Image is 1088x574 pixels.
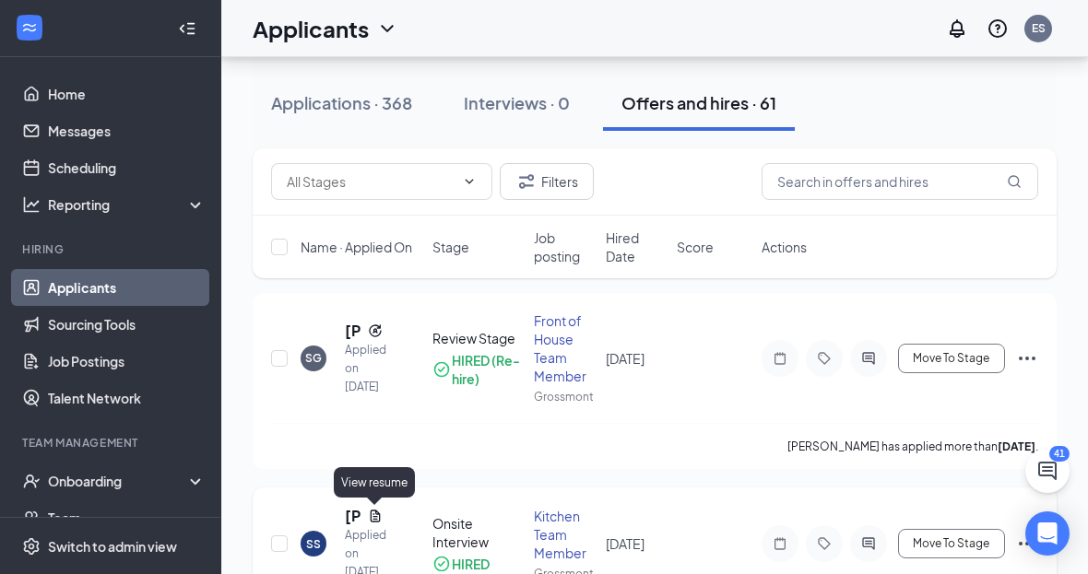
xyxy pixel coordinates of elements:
[534,228,594,265] span: Job posting
[998,439,1035,453] b: [DATE]
[287,171,455,192] input: All Stages
[913,352,989,365] span: Move To Stage
[452,351,523,388] div: HIRED (Re-hire)
[913,537,989,550] span: Move To Stage
[301,238,412,256] span: Name · Applied On
[305,350,322,366] div: SG
[48,76,206,112] a: Home
[22,195,41,214] svg: Analysis
[1025,449,1070,493] button: ChatActive
[48,472,190,490] div: Onboarding
[534,389,594,404] div: Grossmont
[1025,511,1070,556] div: Open Intercom Messenger
[1036,460,1058,482] svg: ChatActive
[253,13,369,44] h1: Applicants
[368,323,383,338] svg: Reapply
[178,19,196,38] svg: Collapse
[813,351,835,366] svg: Tag
[857,536,880,551] svg: ActiveChat
[769,536,791,551] svg: Note
[462,174,477,189] svg: ChevronDown
[534,507,594,562] div: Kitchen Team Member
[20,18,39,37] svg: WorkstreamLogo
[606,228,666,265] span: Hired Date
[1032,20,1046,36] div: ES
[48,112,206,149] a: Messages
[22,472,41,490] svg: UserCheck
[464,91,570,114] div: Interviews · 0
[898,344,1005,373] button: Move To Stage
[432,555,451,573] svg: CheckmarkCircle
[500,163,594,200] button: Filter Filters
[1016,533,1038,555] svg: Ellipses
[432,360,451,379] svg: CheckmarkCircle
[432,238,469,256] span: Stage
[946,18,968,40] svg: Notifications
[48,537,177,556] div: Switch to admin view
[515,170,538,193] svg: Filter
[22,241,202,257] div: Hiring
[677,238,714,256] span: Score
[813,536,835,551] svg: Tag
[898,529,1005,558] button: Move To Stage
[452,555,490,573] div: HIRED
[22,435,202,451] div: Team Management
[48,149,206,186] a: Scheduling
[432,329,523,347] div: Review Stage
[271,91,412,114] div: Applications · 368
[48,269,206,306] a: Applicants
[368,509,383,523] svg: Document
[762,163,1038,200] input: Search in offers and hires
[48,195,207,214] div: Reporting
[1016,347,1038,369] svg: Ellipses
[432,514,523,551] div: Onsite Interview
[987,18,1009,40] svg: QuestionInfo
[1007,174,1022,189] svg: MagnifyingGlass
[48,499,206,536] a: Team
[376,18,398,40] svg: ChevronDown
[48,306,206,343] a: Sourcing Tools
[306,536,321,552] div: SS
[606,535,645,552] span: [DATE]
[1049,446,1070,462] div: 41
[621,91,776,114] div: Offers and hires · 61
[48,343,206,380] a: Job Postings
[345,321,361,341] h5: [PERSON_NAME]
[769,351,791,366] svg: Note
[345,506,361,526] h5: [PERSON_NAME]
[762,238,807,256] span: Actions
[22,537,41,556] svg: Settings
[606,350,645,367] span: [DATE]
[857,351,880,366] svg: ActiveChat
[787,439,1038,454] p: [PERSON_NAME] has applied more than .
[534,311,594,385] div: Front of House Team Member
[345,341,383,396] div: Applied on [DATE]
[334,467,415,498] div: View resume
[48,380,206,416] a: Talent Network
